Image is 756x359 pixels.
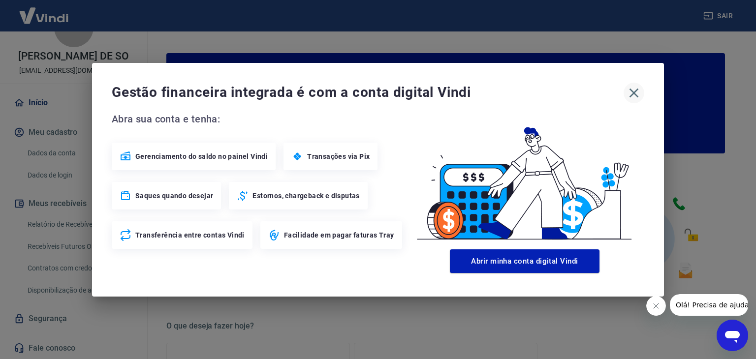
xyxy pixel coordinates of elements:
span: Abra sua conta e tenha: [112,111,405,127]
span: Gestão financeira integrada é com a conta digital Vindi [112,83,624,102]
span: Estornos, chargeback e disputas [252,191,359,201]
iframe: Mensagem da empresa [670,294,748,316]
span: Transferência entre contas Vindi [135,230,245,240]
span: Facilidade em pagar faturas Tray [284,230,394,240]
span: Transações via Pix [307,151,370,161]
iframe: Botão para abrir a janela de mensagens [717,320,748,351]
iframe: Fechar mensagem [646,296,666,316]
span: Gerenciamento do saldo no painel Vindi [135,151,268,161]
span: Olá! Precisa de ajuda? [6,7,83,15]
img: Good Billing [405,111,644,245]
button: Abrir minha conta digital Vindi [450,249,599,273]
span: Saques quando desejar [135,191,213,201]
